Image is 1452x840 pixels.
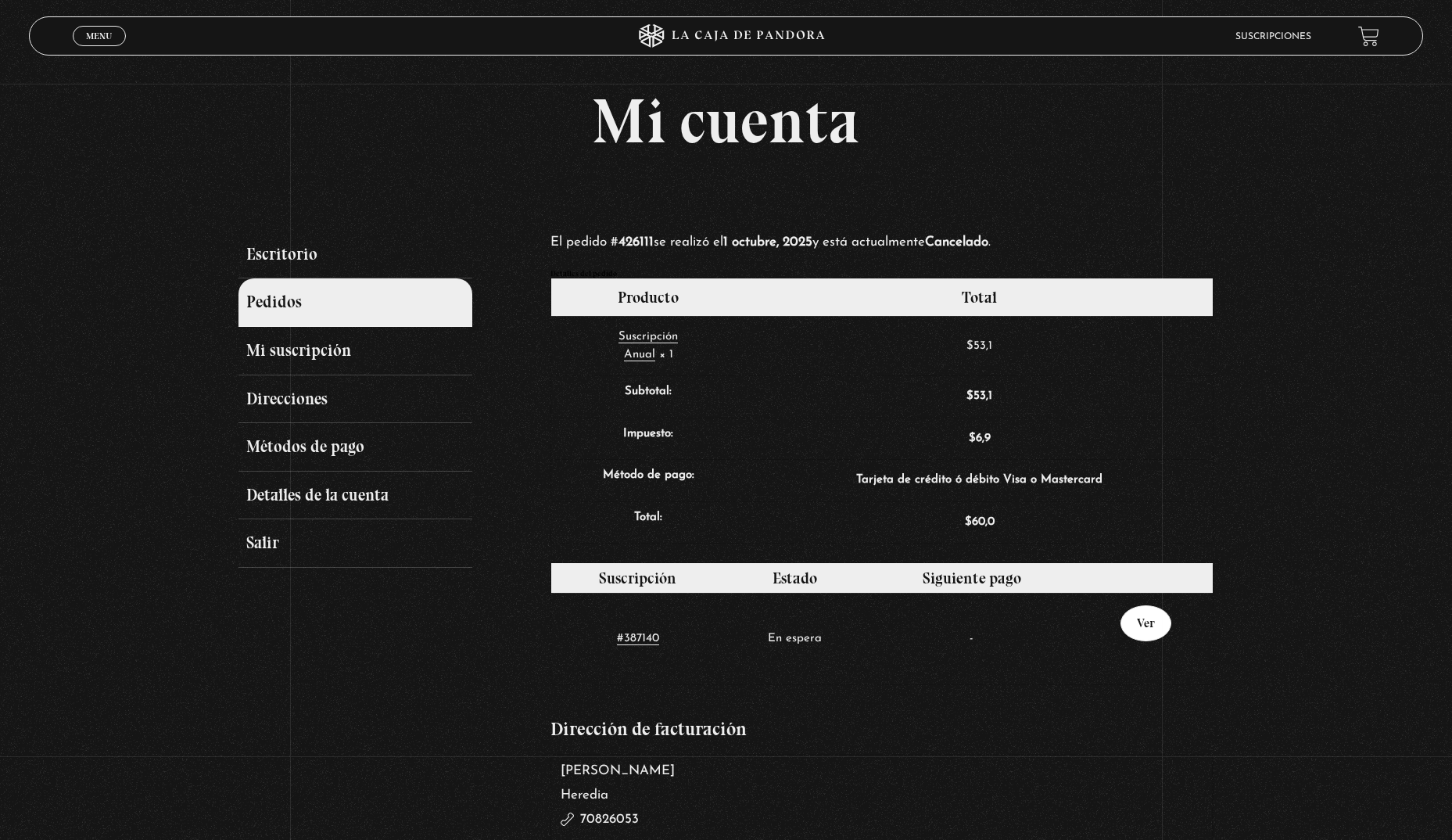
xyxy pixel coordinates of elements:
a: Mi suscripción [238,327,473,375]
span: 53,1 [966,390,992,402]
span: 6,9 [969,433,991,444]
span: Estado [773,569,817,587]
p: 70826053 [561,808,1203,832]
span: $ [969,433,976,444]
td: Tarjeta de crédito ó débito Visa o Mastercard [746,459,1214,501]
a: Métodos de pago [238,423,473,472]
h1: Mi cuenta [238,90,1214,153]
span: 60,0 [965,516,995,528]
th: Producto [551,278,746,316]
nav: Páginas de cuenta [238,231,531,568]
a: Salir [238,519,473,568]
a: Suscripción Anual [618,331,678,361]
h2: Dirección de facturación [550,720,1214,738]
strong: × 1 [659,349,673,361]
span: $ [966,390,973,402]
h2: Detalles del pedido [550,270,1214,278]
a: Pedidos [238,278,473,327]
td: - [865,593,1079,684]
bdi: 53,1 [966,340,992,352]
mark: 426111 [618,235,654,249]
th: Total [746,278,1214,316]
a: Ver [1120,605,1171,641]
mark: 1 octubre, 2025 [723,235,812,249]
th: Método de pago: [551,459,746,501]
td: En espera [725,593,865,684]
span: Suscripción [618,331,678,343]
a: #387140 [617,633,659,645]
th: Total: [551,501,746,544]
a: Direcciones [238,375,473,424]
a: View your shopping cart [1358,26,1379,47]
span: Siguiente pago [923,569,1021,587]
span: Menu [86,31,112,41]
span: Cerrar [81,45,118,56]
span: Suscripción [599,569,676,587]
th: Impuesto: [551,418,746,460]
a: Detalles de la cuenta [238,472,473,520]
span: $ [965,516,972,528]
th: Subtotal: [551,375,746,418]
a: Escritorio [238,231,473,279]
p: El pedido # se realizó el y está actualmente . [550,231,1214,255]
a: Suscripciones [1235,32,1311,41]
mark: Cancelado [925,235,988,249]
span: $ [966,340,973,352]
